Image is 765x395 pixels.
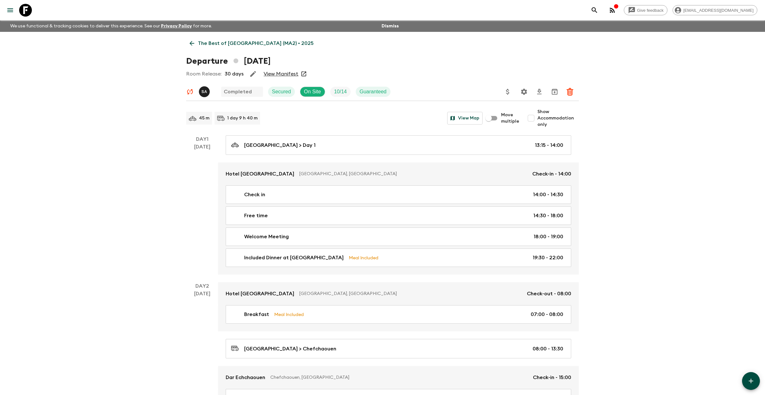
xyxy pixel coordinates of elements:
p: The Best of [GEOGRAPHIC_DATA] (MA2) • 2025 [198,39,314,47]
p: 14:00 - 14:30 [533,191,563,198]
p: 19:30 - 22:00 [533,254,563,262]
p: Hotel [GEOGRAPHIC_DATA] [226,290,294,298]
span: Move multiple [501,112,520,125]
p: 1 day 9 h 40 m [227,115,258,121]
p: Day 1 [186,135,218,143]
p: 18:00 - 19:00 [534,233,563,241]
a: [GEOGRAPHIC_DATA] > Day 113:15 - 14:00 [226,135,571,155]
div: Secured [268,87,295,97]
p: Day 2 [186,282,218,290]
p: Included Dinner at [GEOGRAPHIC_DATA] [244,254,344,262]
button: Delete [564,85,576,98]
p: Room Release: [186,70,222,78]
button: Update Price, Early Bird Discount and Costs [501,85,514,98]
a: Privacy Policy [161,24,192,28]
a: Welcome Meeting18:00 - 19:00 [226,227,571,246]
p: We use functional & tracking cookies to deliver this experience. See our for more. [8,20,215,32]
span: Show Accommodation only [537,109,579,128]
p: Chefchaouen, [GEOGRAPHIC_DATA] [270,374,528,381]
a: Check in14:00 - 14:30 [226,185,571,204]
p: 14:30 - 18:00 [533,212,563,219]
button: Dismiss [380,22,400,31]
p: Meal Included [349,254,378,261]
p: [GEOGRAPHIC_DATA], [GEOGRAPHIC_DATA] [299,291,522,297]
p: Welcome Meeting [244,233,289,241]
p: Dar Echchaouen [226,374,265,381]
p: [GEOGRAPHIC_DATA], [GEOGRAPHIC_DATA] [299,171,527,177]
p: 10 / 14 [334,88,347,96]
button: View Map [447,112,483,125]
p: Completed [224,88,252,96]
p: Meal Included [274,311,304,318]
p: Breakfast [244,311,269,318]
p: [GEOGRAPHIC_DATA] > Day 1 [244,141,316,149]
p: Check-in - 14:00 [532,170,571,178]
p: Check in [244,191,265,198]
button: Unarchive [548,85,561,98]
div: [DATE] [194,143,210,275]
h1: Departure [DATE] [186,55,271,68]
button: Settings [518,85,530,98]
a: [GEOGRAPHIC_DATA] > Chefchaouen08:00 - 13:30 [226,339,571,358]
p: On Site [304,88,321,96]
p: 13:15 - 14:00 [535,141,563,149]
a: Hotel [GEOGRAPHIC_DATA][GEOGRAPHIC_DATA], [GEOGRAPHIC_DATA]Check-out - 08:00 [218,282,579,305]
div: On Site [300,87,325,97]
a: BreakfastMeal Included07:00 - 08:00 [226,305,571,324]
a: Hotel [GEOGRAPHIC_DATA][GEOGRAPHIC_DATA], [GEOGRAPHIC_DATA]Check-in - 14:00 [218,162,579,185]
p: Hotel [GEOGRAPHIC_DATA] [226,170,294,178]
a: View Manifest [264,71,298,77]
svg: Unable to sync - Check prices and secured [186,88,194,96]
button: menu [4,4,17,17]
button: search adventures [588,4,601,17]
a: Free time14:30 - 18:00 [226,206,571,225]
p: 30 days [225,70,244,78]
p: 07:00 - 08:00 [531,311,563,318]
div: Trip Fill [330,87,351,97]
p: Check-in - 15:00 [533,374,571,381]
span: [EMAIL_ADDRESS][DOMAIN_NAME] [680,8,757,13]
p: Free time [244,212,268,219]
p: Guaranteed [360,88,387,96]
p: [GEOGRAPHIC_DATA] > Chefchaouen [244,345,336,353]
p: 45 m [199,115,209,121]
span: Give feedback [634,8,667,13]
p: Check-out - 08:00 [527,290,571,298]
span: Samir Achahri [199,88,211,93]
a: The Best of [GEOGRAPHIC_DATA] (MA2) • 2025 [186,37,317,50]
a: Dar EchchaouenChefchaouen, [GEOGRAPHIC_DATA]Check-in - 15:00 [218,366,579,389]
p: Secured [272,88,291,96]
a: Give feedback [624,5,667,15]
p: 08:00 - 13:30 [533,345,563,353]
button: Download CSV [533,85,546,98]
a: Included Dinner at [GEOGRAPHIC_DATA]Meal Included19:30 - 22:00 [226,248,571,267]
div: [EMAIL_ADDRESS][DOMAIN_NAME] [673,5,757,15]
